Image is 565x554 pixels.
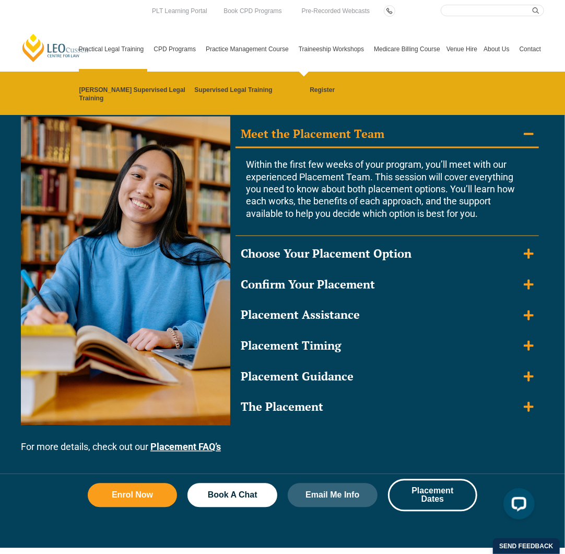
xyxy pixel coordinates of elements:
[305,491,359,500] span: Email Me Info
[236,303,539,328] summary: Placement Assistance
[236,333,539,359] summary: Placement Timing
[236,364,539,390] summary: Placement Guidance
[310,86,418,94] a: Register
[236,122,539,149] summary: Meet the Placement Team
[149,5,210,17] a: PLT Learning Portal
[241,370,354,385] div: Placement Guidance
[241,339,341,354] div: Placement Timing
[88,483,178,507] a: Enrol Now
[236,395,539,420] summary: The Placement
[241,127,384,142] div: Meet the Placement Team
[296,27,371,72] a: Traineeship Workshops
[208,491,257,500] span: Book A Chat
[79,86,187,102] a: [PERSON_NAME] Supervised Legal Training
[150,442,221,453] a: Placement FAQ’s
[76,27,151,72] a: Practical Legal Training
[241,308,360,323] div: Placement Assistance
[21,442,148,453] span: For more details, check out our
[288,483,378,507] a: Email Me Info
[495,484,539,528] iframe: LiveChat chat widget
[203,27,296,72] a: Practice Management Course
[150,27,203,72] a: CPD Programs
[241,278,375,293] div: Confirm Your Placement
[194,86,302,94] a: Supervised Legal Training
[187,483,277,507] a: Book A Chat
[241,247,411,262] div: Choose Your Placement Option
[241,400,323,415] div: The Placement
[221,5,284,17] a: Book CPD Programs
[246,159,515,220] span: Within the first few weeks of your program, you’ll meet with our experienced Placement Team. This...
[21,33,90,63] a: [PERSON_NAME] Centre for Law
[480,27,516,72] a: About Us
[236,272,539,298] summary: Confirm Your Placement
[388,479,478,512] a: Placement Dates
[236,122,539,420] div: Accordion. Open links with Enter or Space, close with Escape, and navigate with Arrow Keys
[371,27,443,72] a: Medicare Billing Course
[516,27,544,72] a: Contact
[236,241,539,267] summary: Choose Your Placement Option
[443,27,480,72] a: Venue Hire
[16,79,549,431] div: Tabs. Open items with Enter or Space, close with Escape and navigate using the Arrow keys.
[112,491,153,500] span: Enrol Now
[299,5,373,17] a: Pre-Recorded Webcasts
[402,487,464,504] span: Placement Dates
